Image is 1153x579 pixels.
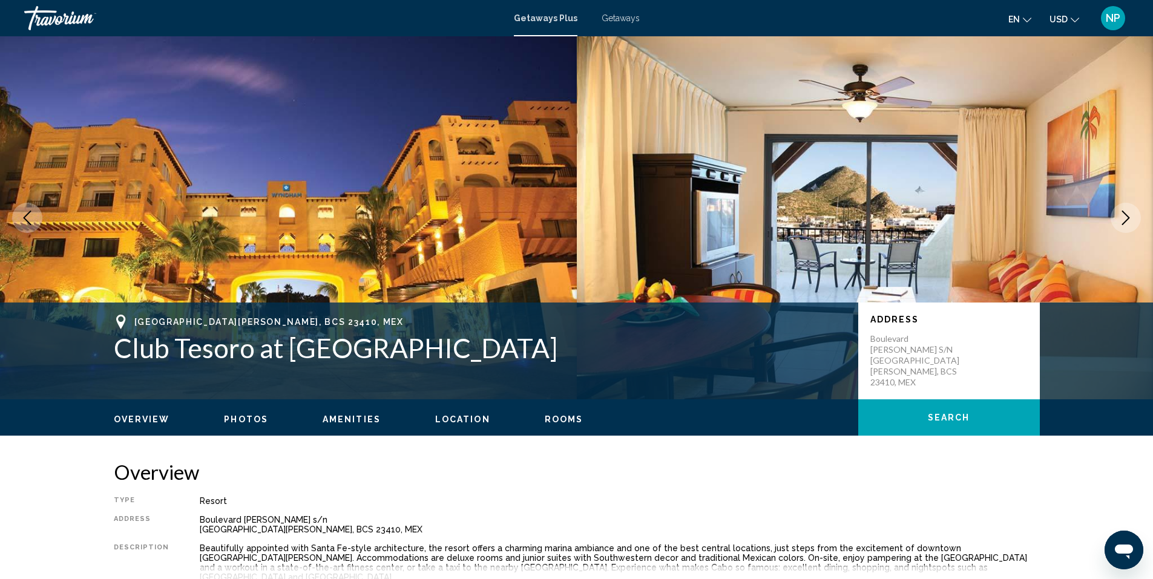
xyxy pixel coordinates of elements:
span: Location [435,414,490,424]
button: Rooms [545,414,583,425]
div: Resort [200,496,1040,506]
button: Amenities [323,414,381,425]
iframe: Button to launch messaging window [1105,531,1143,569]
span: [GEOGRAPHIC_DATA][PERSON_NAME], BCS 23410, MEX [134,317,404,327]
div: Type [114,496,169,506]
button: Overview [114,414,170,425]
button: Change language [1008,10,1031,28]
span: USD [1050,15,1068,24]
a: Getaways [602,13,640,23]
p: Address [870,315,1028,324]
button: User Menu [1097,5,1129,31]
span: Photos [224,414,268,424]
p: Boulevard [PERSON_NAME] s/n [GEOGRAPHIC_DATA][PERSON_NAME], BCS 23410, MEX [870,333,967,388]
div: Address [114,515,169,534]
h1: Club Tesoro at [GEOGRAPHIC_DATA] [114,332,846,364]
span: Amenities [323,414,381,424]
span: Rooms [545,414,583,424]
span: Overview [114,414,170,424]
a: Travorium [24,6,502,30]
button: Photos [224,414,268,425]
span: NP [1106,12,1120,24]
button: Previous image [12,203,42,233]
a: Getaways Plus [514,13,577,23]
span: en [1008,15,1020,24]
span: Search [928,413,970,423]
button: Search [858,399,1040,436]
button: Change currency [1050,10,1079,28]
div: Boulevard [PERSON_NAME] s/n [GEOGRAPHIC_DATA][PERSON_NAME], BCS 23410, MEX [200,515,1040,534]
button: Next image [1111,203,1141,233]
button: Location [435,414,490,425]
h2: Overview [114,460,1040,484]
